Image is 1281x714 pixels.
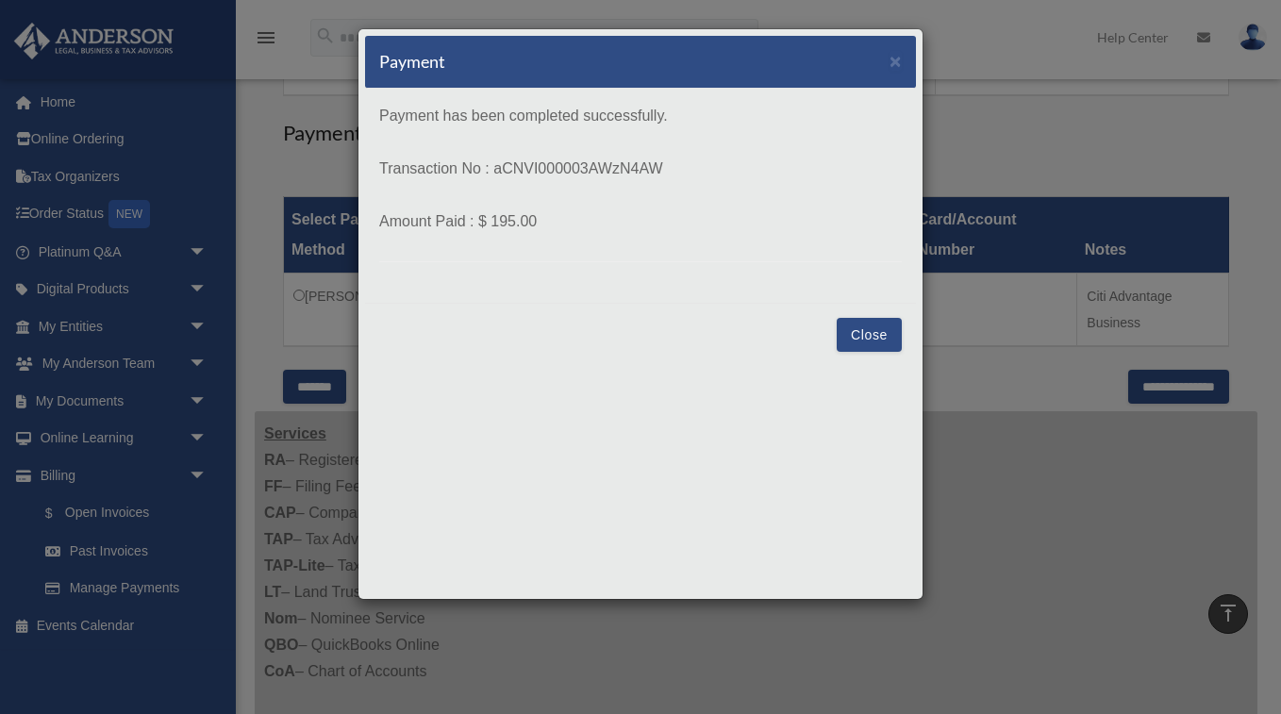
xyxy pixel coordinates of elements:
button: Close [890,51,902,71]
p: Amount Paid : $ 195.00 [379,208,902,235]
p: Payment has been completed successfully. [379,103,902,129]
button: Close [837,318,902,352]
p: Transaction No : aCNVI000003AWzN4AW [379,156,902,182]
span: × [890,50,902,72]
h5: Payment [379,50,445,74]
